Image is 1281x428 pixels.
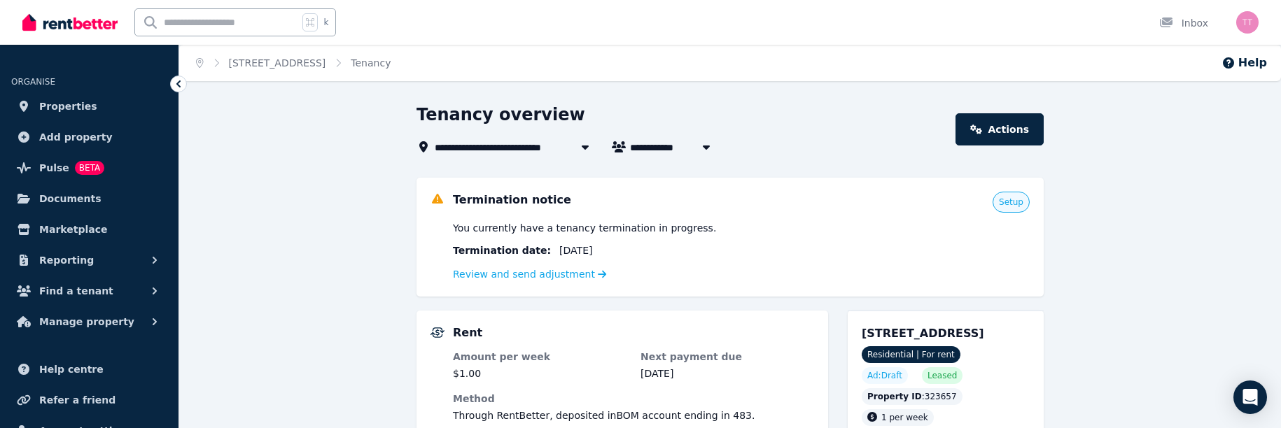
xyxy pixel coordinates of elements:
span: BETA [75,161,104,175]
span: Termination date : [453,243,551,257]
dt: Next payment due [640,350,814,364]
span: Tenancy [351,56,391,70]
span: Residential | For rent [862,346,960,363]
span: 1 per week [881,413,928,422]
span: Refer a friend [39,392,115,408]
button: Reporting [11,246,167,274]
button: Manage property [11,308,167,336]
span: Help centre [39,361,104,378]
img: RentBetter [22,12,118,33]
div: Open Intercom Messenger [1233,380,1267,414]
dt: Method [453,392,814,406]
span: Manage property [39,313,134,330]
span: You currently have a tenancy termination in progress. [453,221,716,235]
a: Review and send adjustment [453,269,607,280]
span: Leased [927,370,957,381]
h5: Termination notice [453,192,571,208]
a: [STREET_ADDRESS] [229,57,326,69]
dd: [DATE] [640,366,814,380]
img: Rental Payments [430,327,444,338]
a: Refer a friend [11,386,167,414]
button: Help [1221,55,1267,71]
a: Documents [11,185,167,213]
span: Ad: Draft [867,370,902,381]
a: Add property [11,123,167,151]
img: test test [1236,11,1259,34]
span: Marketplace [39,221,107,238]
a: PulseBETA [11,154,167,182]
span: Pulse [39,159,69,176]
span: Reporting [39,252,94,269]
a: Help centre [11,355,167,383]
h1: Tenancy overview [416,104,585,126]
dt: Amount per week [453,350,626,364]
dd: $1.00 [453,366,626,380]
a: Marketplace [11,215,167,243]
span: [DATE] [559,243,592,257]
button: Find a tenant [11,277,167,305]
a: Properties [11,92,167,120]
span: k [323,17,328,28]
span: Property ID [867,391,922,402]
div: : 323657 [862,388,962,405]
span: Documents [39,190,101,207]
span: Through RentBetter , deposited in BOM account ending in 483 . [453,410,755,421]
span: [STREET_ADDRESS] [862,327,984,340]
span: Properties [39,98,97,115]
span: Find a tenant [39,283,113,299]
nav: Breadcrumb [179,45,407,81]
span: Setup [999,197,1023,208]
h5: Rent [453,324,482,341]
a: Actions [955,113,1044,145]
span: ORGANISE [11,77,55,87]
div: Inbox [1159,16,1208,30]
span: Add property [39,129,113,145]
